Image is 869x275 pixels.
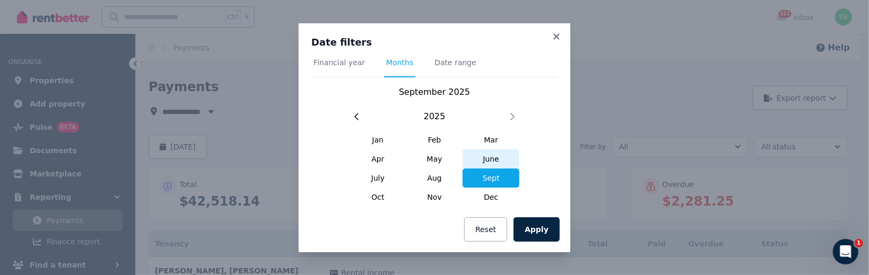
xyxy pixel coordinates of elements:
h3: Date filters [311,36,558,49]
span: July [350,168,406,188]
span: May [406,149,463,168]
span: Apr [350,149,406,168]
span: Oct [350,188,406,207]
button: Reset [464,217,507,242]
span: Nov [406,188,463,207]
nav: Tabs [311,57,558,77]
span: Dec [463,188,519,207]
span: June [463,149,519,168]
span: 1 [855,239,863,247]
span: Financial year [314,57,365,68]
span: September 2025 [399,87,470,97]
span: Jan [350,130,406,149]
span: Aug [406,168,463,188]
button: Apply [514,217,560,242]
span: Mar [463,130,519,149]
span: Months [386,57,413,68]
iframe: Intercom live chat [833,239,858,264]
span: 2025 [424,110,446,123]
span: Date range [434,57,476,68]
span: Feb [406,130,463,149]
span: Sept [463,168,519,188]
